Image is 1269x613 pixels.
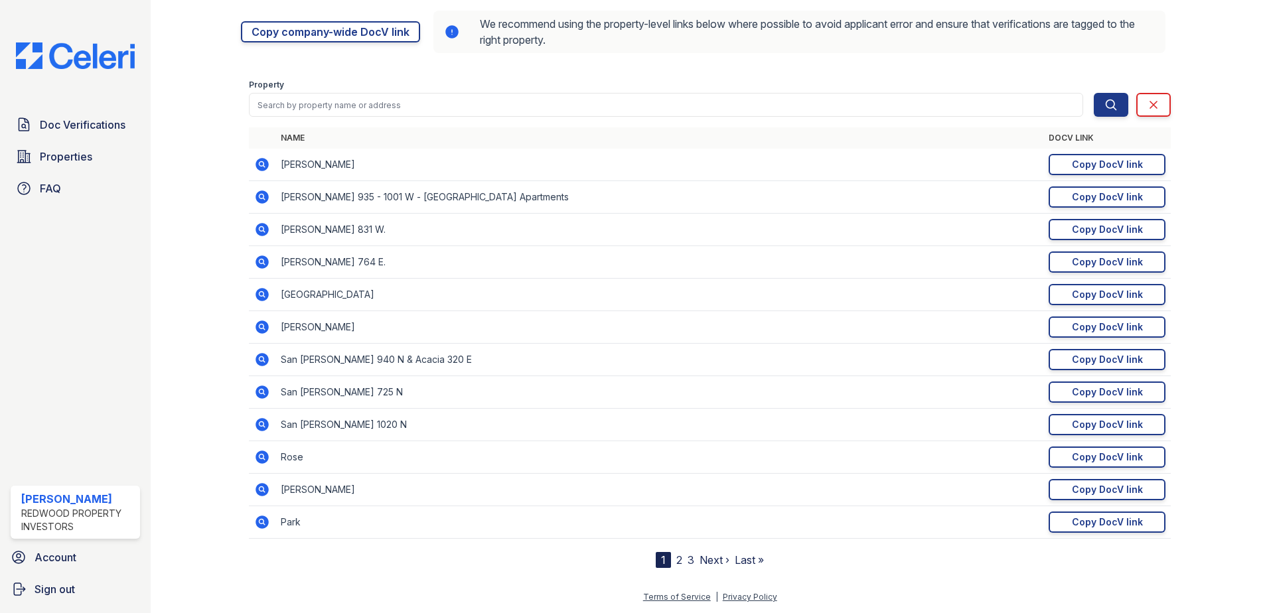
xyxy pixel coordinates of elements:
div: Copy DocV link [1072,158,1143,171]
div: Redwood Property Investors [21,507,135,533]
span: FAQ [40,180,61,196]
a: Copy DocV link [1049,479,1165,500]
div: Copy DocV link [1072,515,1143,529]
td: [PERSON_NAME] 831 W. [275,214,1043,246]
a: Copy company-wide DocV link [241,21,420,42]
a: 2 [676,553,682,567]
div: Copy DocV link [1072,385,1143,399]
span: Account [35,549,76,565]
div: Copy DocV link [1072,223,1143,236]
td: San [PERSON_NAME] 725 N [275,376,1043,409]
span: Properties [40,149,92,165]
td: San [PERSON_NAME] 940 N & Acacia 320 E [275,344,1043,376]
div: Copy DocV link [1072,483,1143,496]
a: Copy DocV link [1049,284,1165,305]
a: Doc Verifications [11,111,140,138]
td: [PERSON_NAME] [275,311,1043,344]
a: Copy DocV link [1049,251,1165,273]
div: Copy DocV link [1072,255,1143,269]
td: Park [275,506,1043,539]
td: [GEOGRAPHIC_DATA] [275,279,1043,311]
a: Copy DocV link [1049,219,1165,240]
div: 1 [656,552,671,568]
div: Copy DocV link [1072,353,1143,366]
a: Sign out [5,576,145,602]
a: Copy DocV link [1049,316,1165,338]
div: Copy DocV link [1072,190,1143,204]
div: Copy DocV link [1072,288,1143,301]
th: Name [275,127,1043,149]
a: Copy DocV link [1049,511,1165,533]
div: [PERSON_NAME] [21,491,135,507]
input: Search by property name or address [249,93,1083,117]
img: CE_Logo_Blue-a8612792a0a2168367f1c8372b55b34899dd931a85d93a1a3d3e32e68fde9ad4.png [5,42,145,69]
a: Copy DocV link [1049,446,1165,468]
a: Copy DocV link [1049,414,1165,435]
a: 3 [688,553,694,567]
div: Copy DocV link [1072,418,1143,431]
th: DocV Link [1043,127,1171,149]
span: Sign out [35,581,75,597]
div: We recommend using the property-level links below where possible to avoid applicant error and ens... [433,11,1165,53]
div: | [715,592,718,602]
td: [PERSON_NAME] [275,149,1043,181]
a: Copy DocV link [1049,349,1165,370]
td: Rose [275,441,1043,474]
a: Privacy Policy [723,592,777,602]
label: Property [249,80,284,90]
a: Account [5,544,145,571]
td: [PERSON_NAME] [275,474,1043,506]
a: Properties [11,143,140,170]
div: Copy DocV link [1072,320,1143,334]
a: Copy DocV link [1049,186,1165,208]
td: [PERSON_NAME] 935 - 1001 W - [GEOGRAPHIC_DATA] Apartments [275,181,1043,214]
a: FAQ [11,175,140,202]
div: Copy DocV link [1072,450,1143,464]
a: Next › [700,553,729,567]
a: Last » [735,553,764,567]
a: Copy DocV link [1049,381,1165,403]
td: [PERSON_NAME] 764 E. [275,246,1043,279]
td: San [PERSON_NAME] 1020 N [275,409,1043,441]
span: Doc Verifications [40,117,125,133]
a: Copy DocV link [1049,154,1165,175]
a: Terms of Service [643,592,711,602]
